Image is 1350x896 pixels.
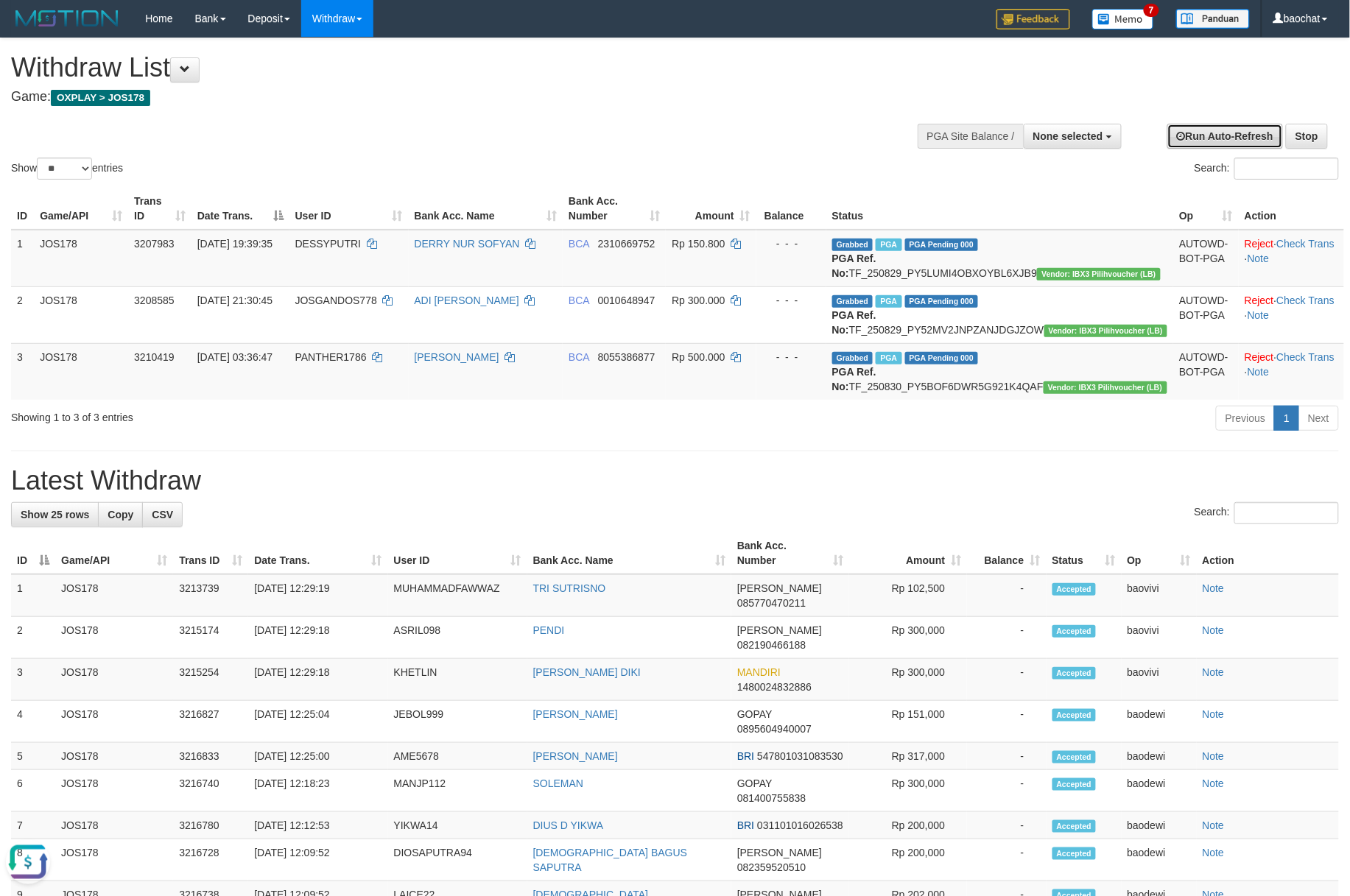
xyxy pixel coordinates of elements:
[11,532,55,574] th: ID: activate to sort column descending
[388,659,527,701] td: KHETLIN
[533,582,606,594] a: TRI SUTRISNO
[832,309,876,336] b: PGA Ref. No:
[1052,778,1097,791] span: Accepted
[388,532,527,574] th: User ID: activate to sort column ascending
[1203,582,1225,594] a: Note
[967,617,1046,659] td: -
[1203,708,1225,720] a: Note
[1122,532,1197,574] th: Op: activate to sort column ascending
[289,188,409,230] th: User ID: activate to sort column ascending
[11,188,34,230] th: ID
[191,188,289,230] th: Date Trans.: activate to sort column descending
[1277,351,1335,363] a: Check Trans
[996,9,1070,29] img: Feedback.jpg
[563,188,666,230] th: Bank Acc. Number: activate to sort column ascending
[415,351,499,363] a: [PERSON_NAME]
[55,839,173,881] td: JOS178
[762,350,820,364] div: - - -
[1176,9,1250,29] img: panduan.png
[248,574,387,617] td: [DATE] 12:29:19
[248,701,387,743] td: [DATE] 12:25:04
[11,286,34,343] td: 2
[1122,574,1197,617] td: baovivi
[11,502,99,527] a: Show 25 rows
[173,532,248,574] th: Trans ID: activate to sort column ascending
[737,708,772,720] span: GOPAY
[1203,624,1225,636] a: Note
[11,701,55,743] td: 4
[826,286,1174,343] td: TF_250829_PY52MV2JNPZANJDGJZOW
[1122,743,1197,770] td: baodewi
[672,294,725,306] span: Rp 300.000
[55,770,173,812] td: JOS178
[11,90,885,105] h4: Game:
[1037,268,1161,281] span: Vendor URL: https://dashboard.q2checkout.com/secure
[849,617,967,659] td: Rp 300,000
[1197,532,1339,574] th: Action
[533,624,565,636] a: PENDI
[388,839,527,881] td: DIOSAPUTRA94
[598,238,655,250] span: Copy 2310669752 to clipboard
[1286,124,1328,149] a: Stop
[905,352,979,364] span: PGA Pending
[1239,230,1344,287] td: · ·
[757,750,843,762] span: Copy 547801031083530 to clipboard
[666,188,756,230] th: Amount: activate to sort column ascending
[1052,751,1097,763] span: Accepted
[533,750,618,762] a: [PERSON_NAME]
[11,743,55,770] td: 5
[248,743,387,770] td: [DATE] 12:25:00
[1277,294,1335,306] a: Check Trans
[248,659,387,701] td: [DATE] 12:29:18
[11,617,55,659] td: 2
[731,532,849,574] th: Bank Acc. Number: activate to sort column ascending
[173,770,248,812] td: 3216740
[1052,667,1097,680] span: Accepted
[295,294,377,306] span: JOSGANDOS778
[1216,406,1275,431] a: Previous
[388,701,527,743] td: JEBOL999
[173,574,248,617] td: 3213739
[762,236,820,251] div: - - -
[11,812,55,839] td: 7
[55,532,173,574] th: Game/API: activate to sort column ascending
[762,293,820,308] div: - - -
[1203,819,1225,831] a: Note
[967,839,1046,881] td: -
[876,239,901,251] span: Marked by baodewi
[1195,158,1339,180] label: Search:
[11,53,885,82] h1: Withdraw List
[128,188,191,230] th: Trans ID: activate to sort column ascending
[34,230,128,287] td: JOS178
[737,750,754,762] span: BRI
[295,351,367,363] span: PANTHER1786
[55,617,173,659] td: JOS178
[11,659,55,701] td: 3
[415,238,520,250] a: DERRY NUR SOFYAN
[832,295,873,308] span: Grabbed
[756,188,826,230] th: Balance
[37,158,92,180] select: Showentries
[1277,238,1335,250] a: Check Trans
[1122,839,1197,881] td: baodewi
[197,238,273,250] span: [DATE] 19:39:35
[967,532,1046,574] th: Balance: activate to sort column ascending
[905,295,979,308] span: PGA Pending
[11,574,55,617] td: 1
[737,792,806,804] span: Copy 081400755838 to clipboard
[876,352,901,364] span: Marked by baohafiz
[1203,777,1225,789] a: Note
[737,624,822,636] span: [PERSON_NAME]
[11,404,552,425] div: Showing 1 to 3 of 3 entries
[55,659,173,701] td: JOS178
[173,701,248,743] td: 3216827
[918,124,1024,149] div: PGA Site Balance /
[737,666,781,678] span: MANDIRI
[142,502,183,527] a: CSV
[527,532,731,574] th: Bank Acc. Name: activate to sort column ascending
[21,509,89,521] span: Show 25 rows
[569,238,589,250] span: BCA
[11,770,55,812] td: 6
[737,681,812,693] span: Copy 1480024832886 to clipboard
[849,701,967,743] td: Rp 151,000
